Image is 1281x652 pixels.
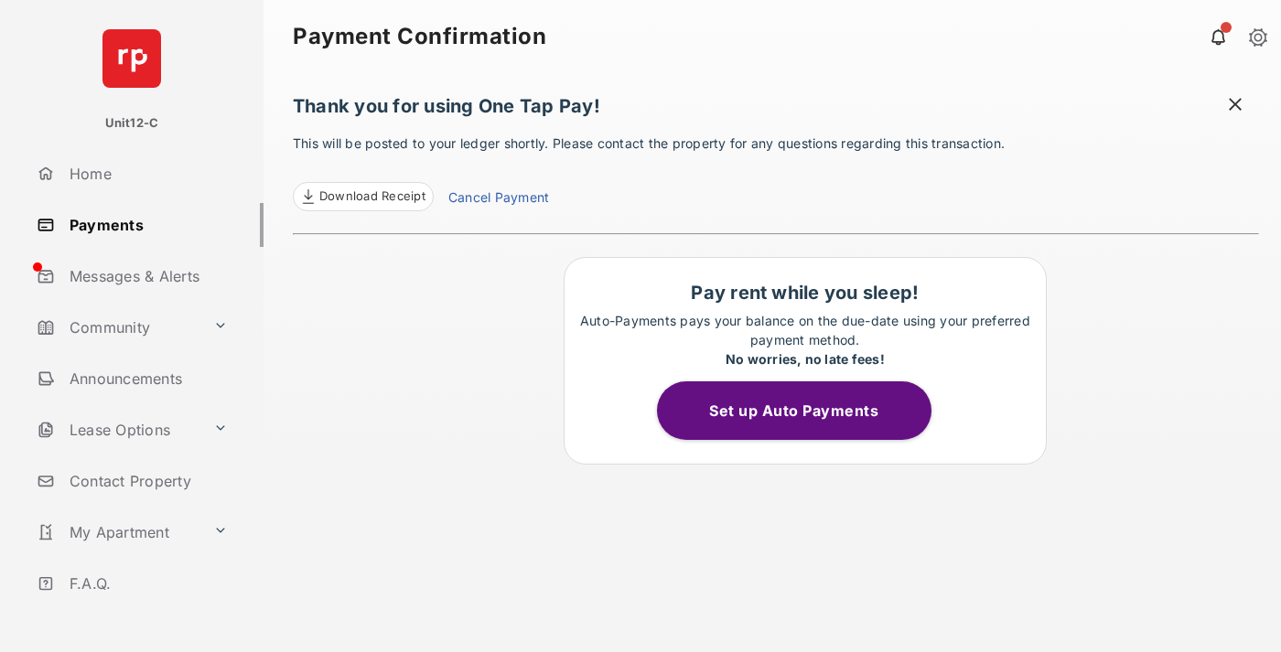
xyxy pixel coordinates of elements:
p: This will be posted to your ledger shortly. Please contact the property for any questions regardi... [293,134,1259,211]
a: Lease Options [29,408,206,452]
div: No worries, no late fees! [574,349,1037,369]
span: Download Receipt [319,187,425,206]
a: Community [29,305,206,349]
a: Set up Auto Payments [657,401,953,420]
a: Announcements [29,357,264,401]
button: Set up Auto Payments [657,381,931,440]
a: My Apartment [29,510,206,554]
p: Auto-Payments pays your balance on the due-date using your preferred payment method. [574,311,1037,369]
a: F.A.Q. [29,561,264,605]
a: Home [29,152,264,196]
strong: Payment Confirmation [293,26,546,48]
p: Unit12-C [105,114,159,133]
h1: Pay rent while you sleep! [574,282,1037,304]
a: Messages & Alerts [29,254,264,298]
a: Payments [29,203,264,247]
a: Download Receipt [293,182,434,211]
img: svg+xml;base64,PHN2ZyB4bWxucz0iaHR0cDovL3d3dy53My5vcmcvMjAwMC9zdmciIHdpZHRoPSI2NCIgaGVpZ2h0PSI2NC... [102,29,161,88]
a: Cancel Payment [448,187,549,211]
a: Contact Property [29,459,264,503]
h1: Thank you for using One Tap Pay! [293,95,1259,126]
